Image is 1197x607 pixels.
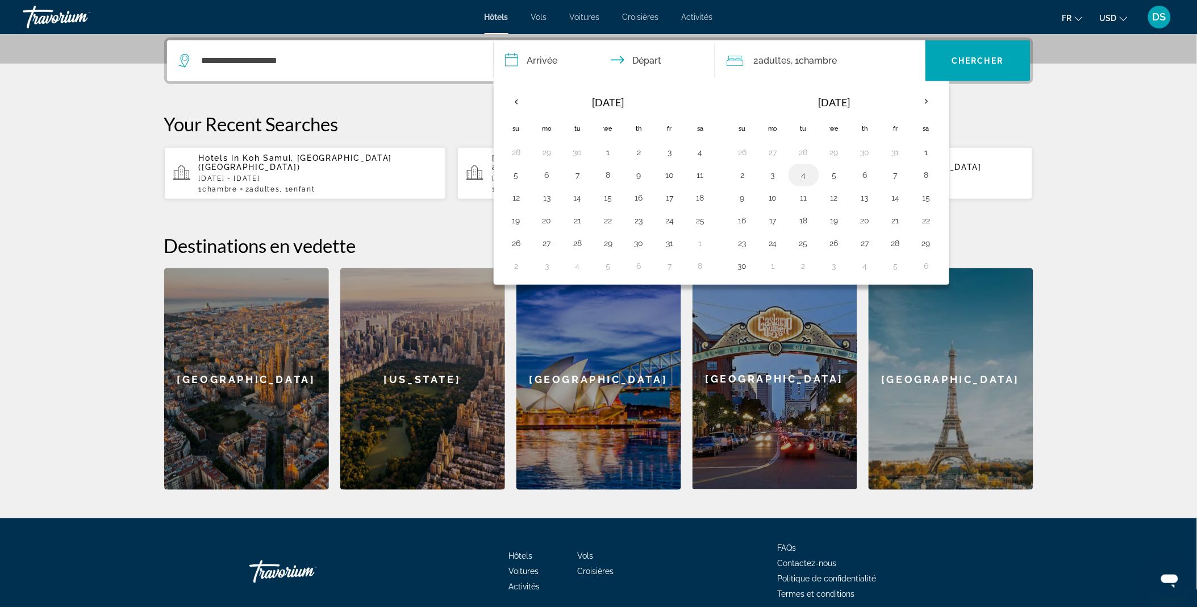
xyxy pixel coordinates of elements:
[538,258,556,274] button: Day 3
[245,185,280,193] span: 2
[887,258,905,274] button: Day 5
[508,583,540,592] a: Activités
[925,40,1031,81] button: Chercher
[538,213,556,228] button: Day 20
[661,213,679,228] button: Day 24
[917,258,936,274] button: Day 6
[795,213,813,228] button: Day 18
[825,167,844,183] button: Day 5
[199,174,437,182] p: [DATE] - [DATE]
[1145,5,1174,29] button: User Menu
[569,258,587,274] button: Day 4
[778,544,796,553] a: FAQs
[630,213,648,228] button: Day 23
[758,89,911,116] th: [DATE]
[691,258,710,274] button: Day 8
[599,235,618,251] button: Day 29
[661,144,679,160] button: Day 3
[599,144,618,160] button: Day 1
[599,190,618,206] button: Day 15
[764,167,782,183] button: Day 3
[501,89,532,115] button: Previous month
[457,147,740,200] button: [GEOGRAPHIC_DATA] ([GEOGRAPHIC_DATA], TH) and Nearby Hotels[DATE] - [DATE]1Chambre2Adultes, 1Enfant
[917,190,936,206] button: Day 15
[23,2,136,32] a: Travorium
[887,167,905,183] button: Day 7
[869,268,1033,490] a: [GEOGRAPHIC_DATA]
[1062,14,1072,23] span: fr
[1062,10,1083,26] button: Change language
[623,13,659,22] a: Croisières
[795,167,813,183] button: Day 4
[1152,562,1188,598] iframe: Button to launch messaging window
[917,167,936,183] button: Day 8
[856,167,874,183] button: Day 6
[164,234,1033,257] h2: Destinations en vedette
[164,147,447,200] button: Hotels in Koh Samui, [GEOGRAPHIC_DATA] ([GEOGRAPHIC_DATA])[DATE] - [DATE]1Chambre2Adultes, 1Enfant
[507,167,525,183] button: Day 5
[715,40,925,81] button: Travelers: 2 adults, 0 children
[856,190,874,206] button: Day 13
[825,258,844,274] button: Day 3
[492,163,579,172] span: and Nearby Hotels
[250,185,280,193] span: Adultes
[795,190,813,206] button: Day 11
[795,144,813,160] button: Day 28
[778,559,837,568] a: Contactez-nous
[199,185,237,193] span: 1
[202,185,237,193] span: Chambre
[778,575,877,584] span: Politique de confidentialité
[856,258,874,274] button: Day 4
[492,185,531,193] span: 1
[569,167,587,183] button: Day 7
[630,190,648,206] button: Day 16
[630,144,648,160] button: Day 2
[682,13,713,22] span: Activités
[531,13,547,22] a: Vols
[661,190,679,206] button: Day 17
[164,113,1033,135] p: Your Recent Searches
[856,144,874,160] button: Day 30
[485,13,508,22] a: Hôtels
[825,144,844,160] button: Day 29
[911,89,942,115] button: Next month
[577,567,614,576] span: Croisières
[492,174,731,182] p: [DATE] - [DATE]
[693,268,857,489] div: [GEOGRAPHIC_DATA]
[917,213,936,228] button: Day 22
[661,258,679,274] button: Day 7
[599,167,618,183] button: Day 8
[516,268,681,490] a: [GEOGRAPHIC_DATA]
[917,235,936,251] button: Day 29
[507,190,525,206] button: Day 12
[1153,11,1166,23] span: DS
[570,13,600,22] a: Voitures
[887,213,905,228] button: Day 21
[577,552,593,561] a: Vols
[825,190,844,206] button: Day 12
[494,40,715,81] button: Check in and out dates
[759,55,791,66] span: Adultes
[856,213,874,228] button: Day 20
[599,213,618,228] button: Day 22
[508,552,532,561] a: Hôtels
[340,268,505,490] div: [US_STATE]
[917,144,936,160] button: Day 1
[289,185,315,193] span: Enfant
[825,235,844,251] button: Day 26
[764,258,782,274] button: Day 1
[199,153,240,163] span: Hotels in
[1100,10,1128,26] button: Change currency
[795,235,813,251] button: Day 25
[887,144,905,160] button: Day 31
